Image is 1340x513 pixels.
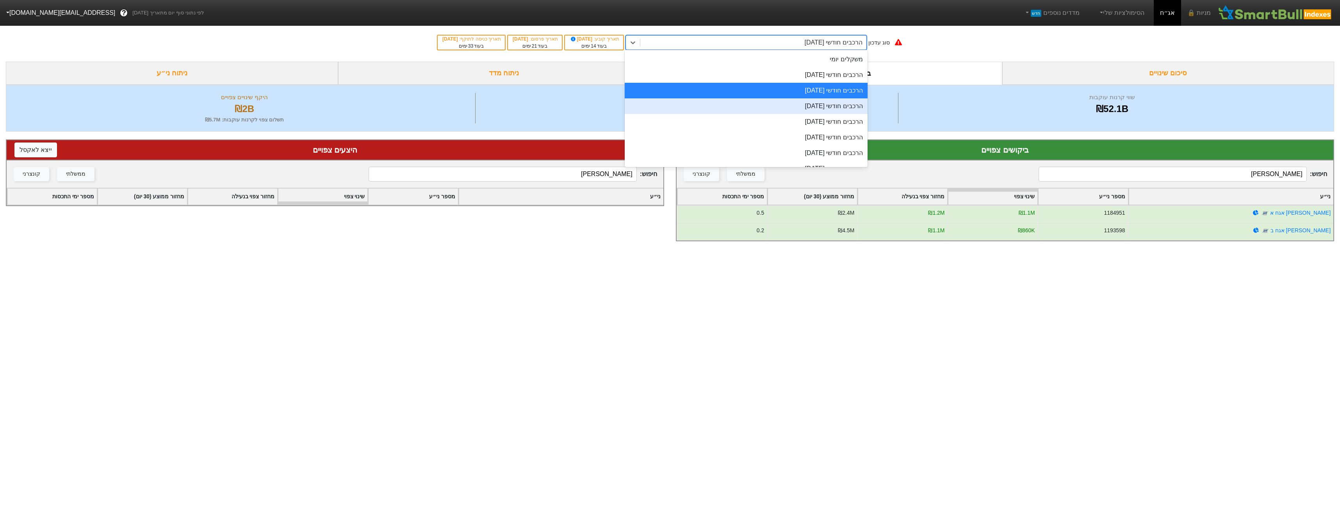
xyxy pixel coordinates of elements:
span: [DATE] [442,36,459,42]
div: הרכבים חודשי [DATE] [625,145,868,161]
img: tase link [1262,227,1269,235]
div: הרכבים חודשי [DATE] [805,38,862,47]
div: קונצרני [693,170,710,178]
div: Toggle SortBy [459,189,663,205]
div: הרכבים חודשי [DATE] [625,83,868,98]
button: ממשלתי [727,167,764,181]
div: Toggle SortBy [98,189,187,205]
div: Toggle SortBy [858,189,947,205]
div: תאריך פרסום : [512,36,558,43]
div: ממשלתי [66,170,86,178]
div: קונצרני [23,170,40,178]
div: 1184951 [1104,209,1125,217]
div: סיכום שינויים [1002,62,1335,85]
div: הרכבים חודשי [DATE] [625,67,868,83]
img: tase link [1261,209,1269,217]
div: ניתוח ני״ע [6,62,338,85]
div: תאריך קובע : [569,36,619,43]
div: Toggle SortBy [948,189,1037,205]
div: Toggle SortBy [1129,189,1333,205]
span: חדש [1031,10,1041,17]
div: הרכבים חודשי [DATE] [625,98,868,114]
input: 222 רשומות... [1039,167,1306,182]
div: בעוד ימים [512,43,558,50]
div: הרכבים חודשי [DATE] [625,114,868,130]
span: [DATE] [513,36,529,42]
div: Toggle SortBy [188,189,277,205]
span: חיפוש : [369,167,657,182]
div: היקף שינויים צפויים [16,93,473,102]
div: היצעים צפויים [14,144,656,156]
a: מדדים נוספיםחדש [1021,5,1083,21]
button: קונצרני [684,167,719,181]
div: ₪1.1M [928,226,944,235]
span: [DATE] [570,36,594,42]
div: 1193598 [1104,226,1125,235]
div: ₪2.4M [838,209,854,217]
button: ממשלתי [57,167,94,181]
div: ₪2B [16,102,473,116]
button: קונצרני [14,167,49,181]
div: ניתוח מדד [338,62,670,85]
div: בעוד ימים [442,43,501,50]
div: תאריך כניסה לתוקף : [442,36,501,43]
div: ₪1.1M [1019,209,1035,217]
span: חיפוש : [1039,167,1327,182]
div: סוג עדכון [868,39,890,47]
div: ביקושים צפויים [684,144,1326,156]
div: Toggle SortBy [768,189,857,205]
div: Toggle SortBy [1038,189,1128,205]
div: הרכבים חודשי [DATE] [625,161,868,176]
img: SmartBull [1217,5,1334,21]
div: שווי קרנות עוקבות [900,93,1324,102]
div: הרכבים חודשי [DATE] [625,130,868,145]
a: הסימולציות שלי [1095,5,1148,21]
div: Toggle SortBy [677,189,767,205]
span: ? [122,8,126,18]
div: בעוד ימים [569,43,619,50]
div: מספר ניירות ערך [478,93,896,102]
span: 14 [591,43,596,49]
input: 352 רשומות... [369,167,636,182]
div: ₪860K [1018,226,1035,235]
div: Toggle SortBy [278,189,367,205]
div: ממשלתי [736,170,756,178]
div: ₪4.5M [838,226,854,235]
div: 574 [478,102,896,116]
div: Toggle SortBy [368,189,458,205]
span: 33 [468,43,473,49]
a: [PERSON_NAME] אגח א [1270,210,1331,216]
div: 0.2 [757,226,764,235]
div: תשלום צפוי לקרנות עוקבות : ₪5.7M [16,116,473,124]
span: 21 [532,43,537,49]
div: משקלים יומי [625,52,868,67]
span: לפי נתוני סוף יום מתאריך [DATE] [132,9,204,17]
div: ₪1.2M [928,209,944,217]
button: ייצא לאקסל [14,142,57,157]
div: 0.5 [757,209,764,217]
a: [PERSON_NAME] אגח ב [1271,227,1331,233]
div: ₪52.1B [900,102,1324,116]
div: Toggle SortBy [7,189,97,205]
